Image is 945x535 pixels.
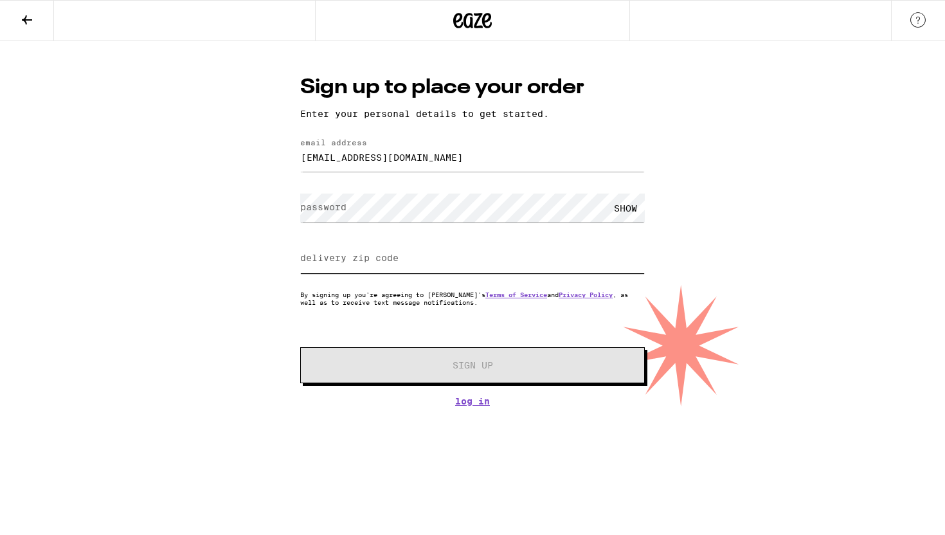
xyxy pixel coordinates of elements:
[300,244,645,273] input: delivery zip code
[300,291,645,306] p: By signing up you're agreeing to [PERSON_NAME]'s and , as well as to receive text message notific...
[8,9,93,19] span: Hi. Need any help?
[485,291,547,298] a: Terms of Service
[559,291,613,298] a: Privacy Policy
[453,361,493,370] span: Sign Up
[300,347,645,383] button: Sign Up
[300,396,645,406] a: Log In
[300,143,645,172] input: email address
[606,194,645,222] div: SHOW
[300,73,645,102] h1: Sign up to place your order
[300,202,346,212] label: password
[300,138,367,147] label: email address
[300,253,399,263] label: delivery zip code
[300,109,645,119] p: Enter your personal details to get started.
